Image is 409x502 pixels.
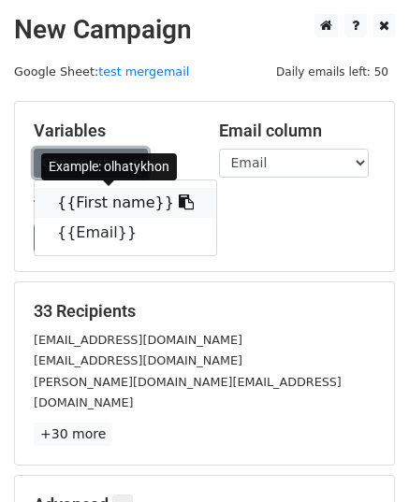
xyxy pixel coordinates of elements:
small: Google Sheet: [14,65,189,79]
iframe: Chat Widget [315,412,409,502]
h5: Variables [34,121,191,141]
div: Tiện ích trò chuyện [315,412,409,502]
a: Daily emails left: 50 [270,65,395,79]
span: Daily emails left: 50 [270,62,395,82]
div: Example: olhatykhon [41,153,177,180]
h5: Email column [219,121,376,141]
a: Copy/paste... [34,149,148,178]
small: [PERSON_NAME][DOMAIN_NAME][EMAIL_ADDRESS][DOMAIN_NAME] [34,375,342,410]
a: {{First name}} [35,188,216,218]
h2: New Campaign [14,14,395,46]
a: test mergemail [98,65,189,79]
a: +30 more [34,423,112,446]
a: {{Email}} [35,218,216,248]
small: [EMAIL_ADDRESS][DOMAIN_NAME] [34,353,242,367]
h5: 33 Recipients [34,301,375,322]
small: [EMAIL_ADDRESS][DOMAIN_NAME] [34,333,242,347]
